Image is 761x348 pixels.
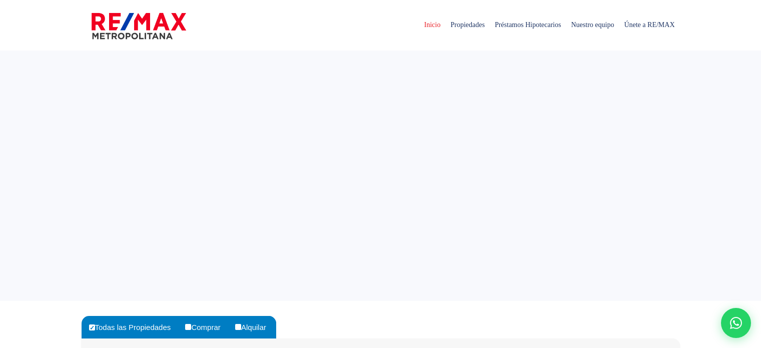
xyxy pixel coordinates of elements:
[490,10,566,40] span: Préstamos Hipotecarios
[619,10,679,40] span: Únete a RE/MAX
[183,316,230,338] label: Comprar
[233,316,276,338] label: Alquilar
[87,316,181,338] label: Todas las Propiedades
[566,10,619,40] span: Nuestro equipo
[185,324,191,330] input: Comprar
[92,11,186,41] img: remax-metropolitana-logo
[445,10,489,40] span: Propiedades
[89,324,95,330] input: Todas las Propiedades
[419,10,446,40] span: Inicio
[235,324,241,330] input: Alquilar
